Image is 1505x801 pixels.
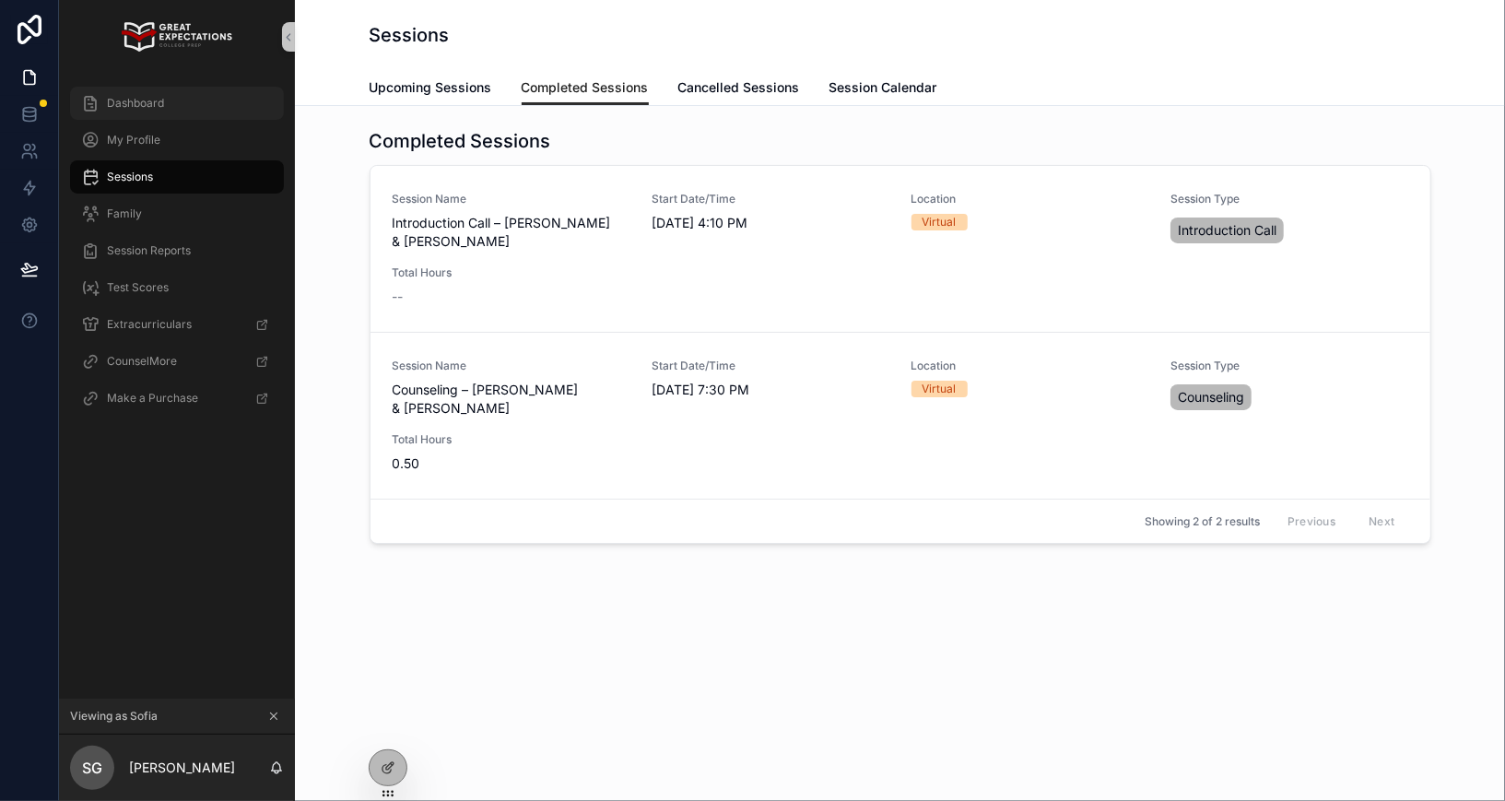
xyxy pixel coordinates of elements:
span: Session Calendar [829,78,937,97]
span: Total Hours [393,432,630,447]
span: Counseling – [PERSON_NAME] & [PERSON_NAME] [393,381,630,418]
span: Location [911,192,1149,206]
span: Session Name [393,192,630,206]
span: 0.50 [393,454,630,473]
span: Session Type [1170,192,1408,206]
span: [DATE] 7:30 PM [652,381,889,399]
div: Virtual [923,214,957,230]
a: Sessions [70,160,284,194]
a: Cancelled Sessions [678,71,800,108]
img: App logo [122,22,231,52]
a: Family [70,197,284,230]
a: Make a Purchase [70,382,284,415]
a: Session Calendar [829,71,937,108]
span: Extracurriculars [107,317,192,332]
a: Completed Sessions [522,71,649,106]
span: Make a Purchase [107,391,198,406]
p: [PERSON_NAME] [129,759,235,777]
span: My Profile [107,133,160,147]
span: Start Date/Time [652,359,889,373]
a: CounselMore [70,345,284,378]
a: My Profile [70,124,284,157]
span: CounselMore [107,354,177,369]
span: Completed Sessions [522,78,649,97]
span: Session Name [393,359,630,373]
a: Session Reports [70,234,284,267]
a: Test Scores [70,271,284,304]
span: Start Date/Time [652,192,889,206]
h1: Sessions [370,22,450,48]
span: [DATE] 4:10 PM [652,214,889,232]
span: Dashboard [107,96,164,111]
span: Introduction Call [1178,221,1276,240]
span: Test Scores [107,280,169,295]
a: Extracurriculars [70,308,284,341]
div: scrollable content [59,74,295,439]
span: -- [393,288,404,306]
span: Sessions [107,170,153,184]
h1: Completed Sessions [370,128,551,154]
div: Virtual [923,381,957,397]
span: Location [911,359,1149,373]
span: Introduction Call – [PERSON_NAME] & [PERSON_NAME] [393,214,630,251]
span: Total Hours [393,265,630,280]
span: SG [82,757,102,779]
span: Upcoming Sessions [370,78,492,97]
span: Viewing as Sofia [70,709,158,724]
span: Cancelled Sessions [678,78,800,97]
span: Session Type [1170,359,1408,373]
span: Counseling [1178,388,1244,406]
a: Upcoming Sessions [370,71,492,108]
span: Session Reports [107,243,191,258]
span: Showing 2 of 2 results [1145,514,1260,529]
a: Dashboard [70,87,284,120]
span: Family [107,206,142,221]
